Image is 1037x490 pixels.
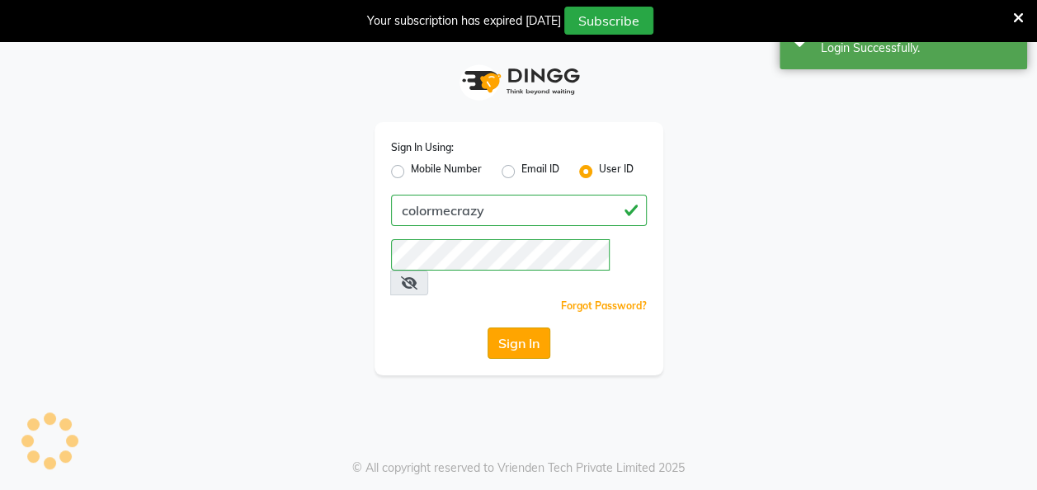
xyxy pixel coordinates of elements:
[488,327,550,359] button: Sign In
[411,162,482,181] label: Mobile Number
[599,162,634,181] label: User ID
[564,7,653,35] button: Subscribe
[391,239,610,271] input: Username
[821,40,1015,57] div: Login Successfully.
[391,195,647,226] input: Username
[453,57,585,106] img: logo1.svg
[391,140,454,155] label: Sign In Using:
[367,12,561,30] div: Your subscription has expired [DATE]
[561,299,647,312] a: Forgot Password?
[521,162,559,181] label: Email ID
